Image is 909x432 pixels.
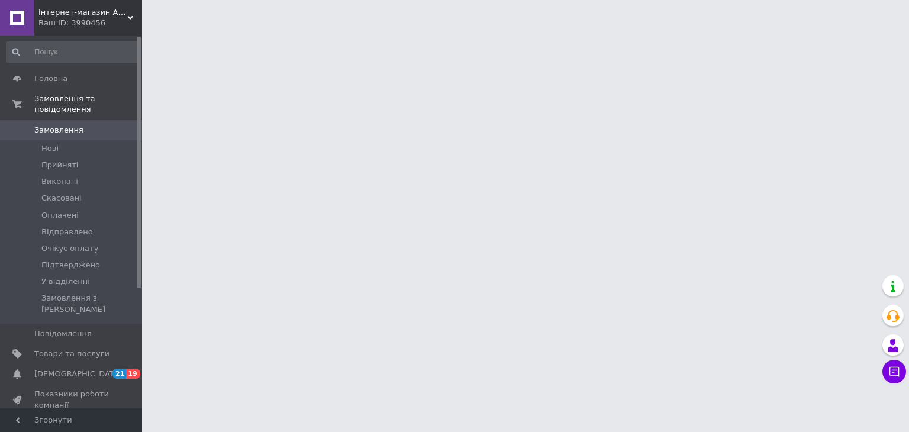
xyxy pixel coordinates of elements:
[34,125,83,136] span: Замовлення
[126,369,140,379] span: 19
[41,243,98,254] span: Очікує оплату
[41,160,78,170] span: Прийняті
[34,369,122,379] span: [DEMOGRAPHIC_DATA]
[41,293,138,314] span: Замовлення з [PERSON_NAME]
[41,276,90,287] span: У відділенні
[41,260,100,270] span: Підтверджено
[34,94,142,115] span: Замовлення та повідомлення
[6,41,140,63] input: Пошук
[41,193,82,204] span: Скасовані
[34,73,67,84] span: Головна
[41,210,79,221] span: Оплачені
[41,227,93,237] span: Відправлено
[34,328,92,339] span: Повідомлення
[112,369,126,379] span: 21
[34,389,109,410] span: Показники роботи компанії
[34,349,109,359] span: Товари та послуги
[41,143,59,154] span: Нові
[882,360,906,383] button: Чат з покупцем
[41,176,78,187] span: Виконані
[38,18,142,28] div: Ваш ID: 3990456
[38,7,127,18] span: Інтернет-магазин Amollishop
